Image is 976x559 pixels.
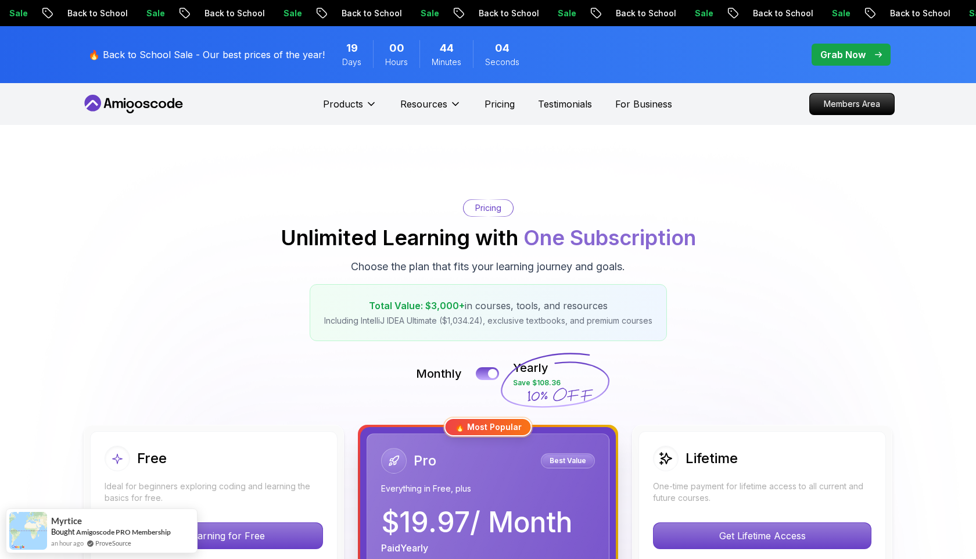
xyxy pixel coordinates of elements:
[381,541,428,555] p: Paid Yearly
[809,93,895,115] a: Members Area
[51,516,82,526] span: Myrtice
[381,483,595,494] p: Everything in Free, plus
[416,365,462,382] p: Monthly
[400,97,447,111] p: Resources
[653,481,871,504] p: One-time payment for lifetime access to all current and future courses.
[105,481,323,504] p: Ideal for beginners exploring coding and learning the basics for free.
[88,48,325,62] p: 🔥 Back to School Sale - Our best prices of the year!
[346,40,358,56] span: 19 Days
[385,56,408,68] span: Hours
[324,299,652,313] p: in courses, tools, and resources
[134,8,171,19] p: Sale
[55,8,134,19] p: Back to School
[682,8,719,19] p: Sale
[653,530,871,542] a: Get Lifetime Access
[281,226,696,249] h2: Unlimited Learning with
[351,259,625,275] p: Choose the plan that fits your learning journey and goals.
[389,40,404,56] span: 0 Hours
[323,97,363,111] p: Products
[653,522,871,549] button: Get Lifetime Access
[369,300,465,311] span: Total Value: $3,000+
[475,202,501,214] p: Pricing
[523,225,696,250] span: One Subscription
[686,449,738,468] h2: Lifetime
[654,523,871,549] p: Get Lifetime Access
[538,97,592,111] a: Testimonials
[740,8,819,19] p: Back to School
[105,523,322,549] p: Start Learning for Free
[440,40,454,56] span: 44 Minutes
[543,455,593,467] p: Best Value
[271,8,308,19] p: Sale
[414,451,436,470] h2: Pro
[329,8,408,19] p: Back to School
[485,56,519,68] span: Seconds
[105,522,323,549] button: Start Learning for Free
[324,315,652,327] p: Including IntelliJ IDEA Ultimate ($1,034.24), exclusive textbooks, and premium courses
[819,8,856,19] p: Sale
[342,56,361,68] span: Days
[810,94,894,114] p: Members Area
[615,97,672,111] a: For Business
[432,56,461,68] span: Minutes
[485,97,515,111] a: Pricing
[545,8,582,19] p: Sale
[51,527,75,536] span: Bought
[137,449,167,468] h2: Free
[820,48,866,62] p: Grab Now
[603,8,682,19] p: Back to School
[408,8,445,19] p: Sale
[51,538,84,548] span: an hour ago
[192,8,271,19] p: Back to School
[76,528,171,536] a: Amigoscode PRO Membership
[323,97,377,120] button: Products
[9,512,47,550] img: provesource social proof notification image
[381,508,572,536] p: $ 19.97 / Month
[95,539,131,547] a: ProveSource
[495,40,509,56] span: 4 Seconds
[400,97,461,120] button: Resources
[877,8,956,19] p: Back to School
[466,8,545,19] p: Back to School
[105,530,323,542] a: Start Learning for Free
